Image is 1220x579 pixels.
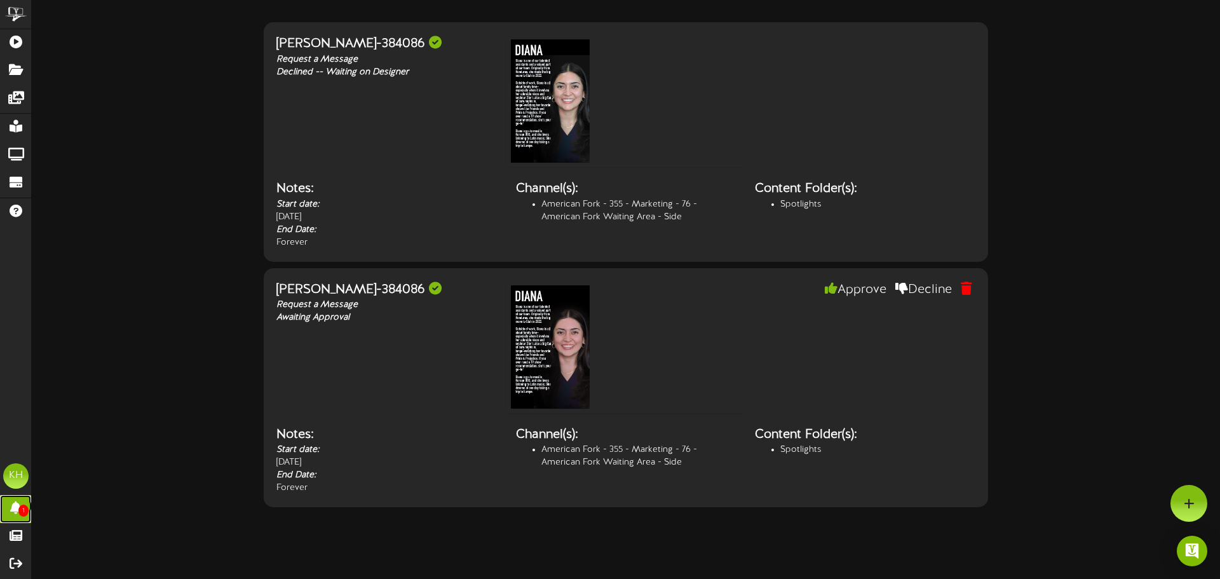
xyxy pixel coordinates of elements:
[541,198,736,224] li: American Fork - 355 - Marketing - 76 - American Fork Waiting Area - Side
[267,180,506,249] div: [DATE] Forever
[276,426,497,444] div: Notes:
[276,66,497,79] div: Declined -- Waiting on Designer
[541,444,736,469] li: American Fork - 355 - Marketing - 76 - American Fork Waiting Area - Side
[509,37,592,165] img: 1e325b87-3d82-41f3-b2f2-a3fda38f10c0.jpg
[276,469,497,482] div: End Date:
[276,444,497,456] div: Start date:
[516,180,736,198] div: Channel(s):
[276,180,497,198] div: Notes:
[822,281,890,299] button: Approve
[267,426,506,495] div: [DATE] Forever
[276,311,497,324] div: Awaiting Approval
[276,53,497,66] div: Request a Message
[755,180,975,198] div: Content Folder(s):
[3,463,29,489] div: KH
[755,426,975,444] div: Content Folder(s):
[276,299,497,311] div: Request a Message
[1177,536,1207,566] div: Open Intercom Messenger
[276,198,497,211] div: Start date:
[780,198,975,211] li: Spotlights
[276,35,497,53] div: [PERSON_NAME]-384086
[509,283,592,411] img: d2456abc-f89a-4ece-b868-f6c1975fcce3.jpg
[516,426,736,444] div: Channel(s):
[276,281,497,299] div: [PERSON_NAME]-384086
[276,224,497,236] div: End Date:
[780,444,975,456] li: Spotlights
[18,505,29,517] span: 1
[892,281,955,299] button: Decline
